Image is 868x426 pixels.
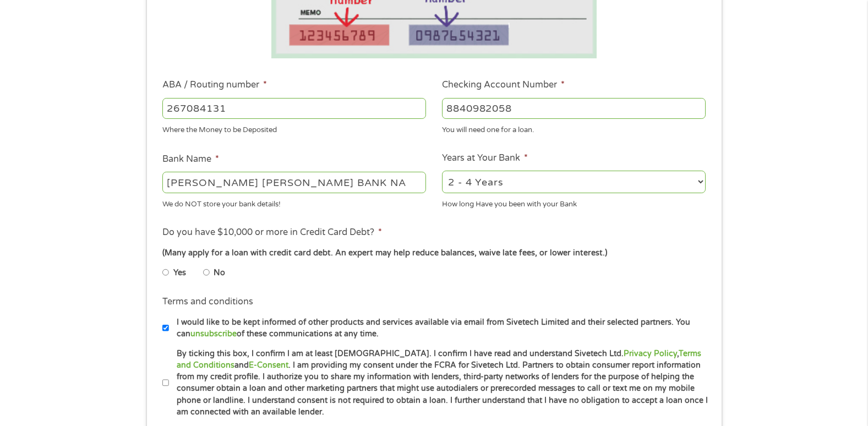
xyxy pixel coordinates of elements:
input: 345634636 [442,98,706,119]
label: By ticking this box, I confirm I am at least [DEMOGRAPHIC_DATA]. I confirm I have read and unders... [169,348,709,418]
a: E-Consent [249,361,288,370]
input: 263177916 [162,98,426,119]
a: Terms and Conditions [177,349,701,370]
a: unsubscribe [190,329,237,338]
label: Yes [173,267,186,279]
label: Checking Account Number [442,79,565,91]
div: How long Have you been with your Bank [442,195,706,210]
label: Do you have $10,000 or more in Credit Card Debt? [162,227,382,238]
div: We do NOT store your bank details! [162,195,426,210]
label: I would like to be kept informed of other products and services available via email from Sivetech... [169,316,709,340]
div: Where the Money to be Deposited [162,121,426,136]
label: Bank Name [162,154,219,165]
label: No [214,267,225,279]
div: (Many apply for a loan with credit card debt. An expert may help reduce balances, waive late fees... [162,247,705,259]
a: Privacy Policy [624,349,677,358]
label: Terms and conditions [162,296,253,308]
div: You will need one for a loan. [442,121,706,136]
label: ABA / Routing number [162,79,267,91]
label: Years at Your Bank [442,152,528,164]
